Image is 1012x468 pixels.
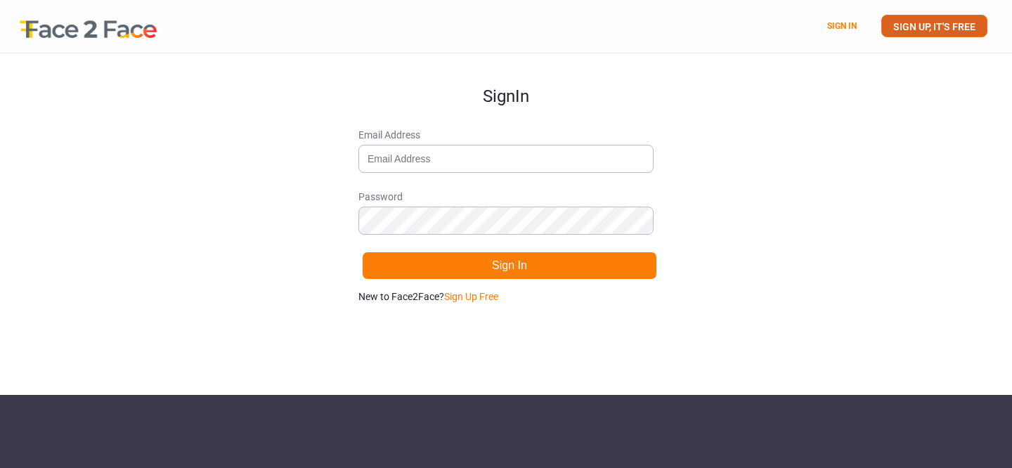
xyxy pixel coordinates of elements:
[358,145,654,173] input: Email Address
[358,290,654,304] p: New to Face2Face?
[358,53,654,105] h1: Sign In
[881,15,987,37] a: SIGN UP, IT'S FREE
[358,190,654,204] span: Password
[358,128,654,142] span: Email Address
[444,291,498,302] a: Sign Up Free
[362,252,657,280] button: Sign In
[827,21,857,31] a: SIGN IN
[358,207,654,235] input: Password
